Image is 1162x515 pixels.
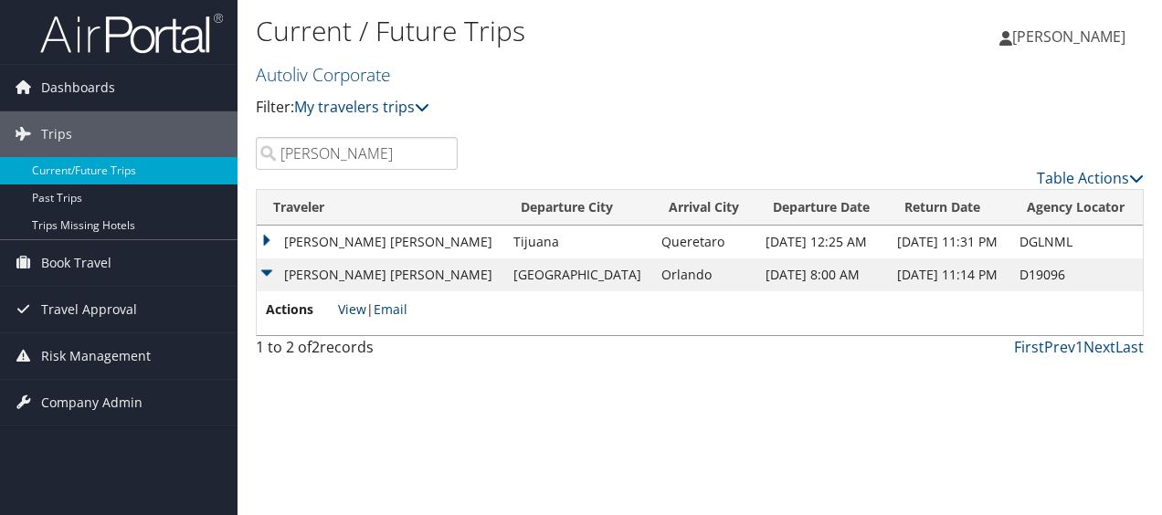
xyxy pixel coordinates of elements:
[504,258,652,291] td: [GEOGRAPHIC_DATA]
[1044,337,1075,357] a: Prev
[999,9,1144,64] a: [PERSON_NAME]
[41,65,115,110] span: Dashboards
[256,137,458,170] input: Search Traveler or Arrival City
[41,287,137,332] span: Travel Approval
[1012,26,1125,47] span: [PERSON_NAME]
[257,258,504,291] td: [PERSON_NAME] [PERSON_NAME]
[1115,337,1144,357] a: Last
[312,337,320,357] span: 2
[504,226,652,258] td: Tijuana
[257,226,504,258] td: [PERSON_NAME] [PERSON_NAME]
[1014,337,1044,357] a: First
[1010,258,1143,291] td: D19096
[756,258,888,291] td: [DATE] 8:00 AM
[257,190,504,226] th: Traveler: activate to sort column ascending
[888,190,1011,226] th: Return Date: activate to sort column ascending
[888,258,1011,291] td: [DATE] 11:14 PM
[1037,168,1144,188] a: Table Actions
[1075,337,1083,357] a: 1
[41,240,111,286] span: Book Travel
[41,111,72,157] span: Trips
[266,300,334,320] span: Actions
[888,226,1011,258] td: [DATE] 11:31 PM
[40,12,223,55] img: airportal-logo.png
[756,190,888,226] th: Departure Date: activate to sort column descending
[652,226,756,258] td: Queretaro
[1010,190,1143,226] th: Agency Locator: activate to sort column ascending
[338,300,407,318] span: |
[41,380,143,426] span: Company Admin
[1083,337,1115,357] a: Next
[652,258,756,291] td: Orlando
[756,226,888,258] td: [DATE] 12:25 AM
[256,12,848,50] h1: Current / Future Trips
[256,336,458,367] div: 1 to 2 of records
[256,62,396,87] a: Autoliv Corporate
[504,190,652,226] th: Departure City: activate to sort column ascending
[338,300,366,318] a: View
[294,97,429,117] a: My travelers trips
[652,190,756,226] th: Arrival City: activate to sort column ascending
[374,300,407,318] a: Email
[1010,226,1143,258] td: DGLNML
[256,96,848,120] p: Filter:
[41,333,151,379] span: Risk Management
